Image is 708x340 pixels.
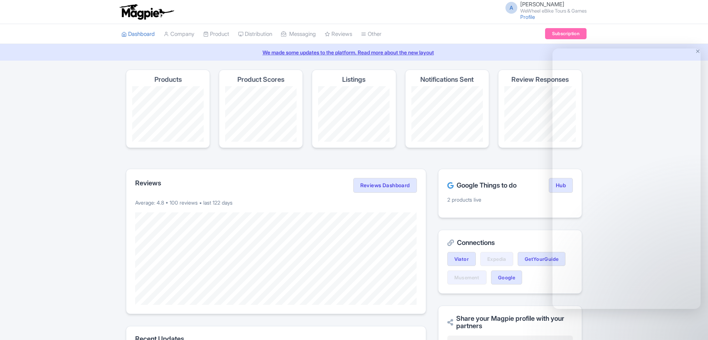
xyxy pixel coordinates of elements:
[361,24,381,44] a: Other
[447,182,517,189] h2: Google Things to do
[154,76,182,83] h4: Products
[420,76,474,83] h4: Notifications Sent
[480,252,513,266] a: Expedia
[135,199,417,206] p: Average: 4.8 • 100 reviews • last 122 days
[520,9,587,13] small: WeWheel eBike Tours & Games
[491,270,522,285] a: Google
[447,239,573,246] h2: Connections
[520,14,535,20] a: Profile
[121,24,155,44] a: Dashboard
[518,252,566,266] a: GetYourGuide
[281,24,316,44] a: Messaging
[683,315,701,333] iframe: Intercom live chat
[447,315,573,330] h2: Share your Magpie profile with your partners
[353,178,417,193] a: Reviews Dashboard
[447,252,476,266] a: Viator
[447,196,573,203] p: 2 products live
[505,2,517,14] span: A
[118,4,175,20] img: logo-ab69f6fb50320c5b225c76a69d11143b.png
[237,76,284,83] h4: Product Scores
[447,270,487,285] a: Musement
[342,76,365,83] h4: Listings
[164,24,194,44] a: Company
[135,179,161,187] h2: Reviews
[552,48,701,309] iframe: Intercom live chat
[520,1,564,8] span: [PERSON_NAME]
[4,48,704,56] a: We made some updates to the platform. Read more about the new layout
[325,24,352,44] a: Reviews
[549,178,573,193] a: Hub
[511,76,569,83] h4: Review Responses
[501,1,587,13] a: A [PERSON_NAME] WeWheel eBike Tours & Games
[238,24,272,44] a: Distribution
[203,24,229,44] a: Product
[695,48,701,56] button: Close announcement
[545,28,587,39] a: Subscription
